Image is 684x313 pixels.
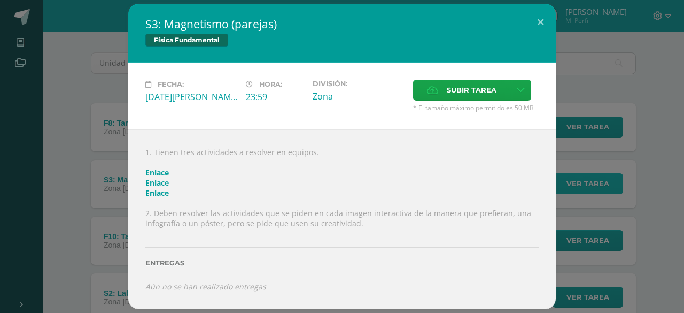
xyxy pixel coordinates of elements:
span: Subir tarea [447,80,496,100]
span: * El tamaño máximo permitido es 50 MB [413,103,539,112]
a: Enlace [145,167,169,178]
label: Entregas [145,259,539,267]
span: Fecha: [158,80,184,88]
div: [DATE][PERSON_NAME] [145,91,237,103]
h2: S3: Magnetismo (parejas) [145,17,539,32]
label: División: [313,80,405,88]
div: 23:59 [246,91,304,103]
i: Aún no se han realizado entregas [145,281,266,292]
a: Enlace [145,178,169,188]
div: 1. Tienen tres actividades a resolver en equipos. 2. Deben resolver las actividades que se piden ... [128,129,556,309]
span: Hora: [259,80,282,88]
button: Close (Esc) [525,4,556,40]
span: Física Fundamental [145,34,228,47]
a: Enlace [145,188,169,198]
div: Zona [313,90,405,102]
